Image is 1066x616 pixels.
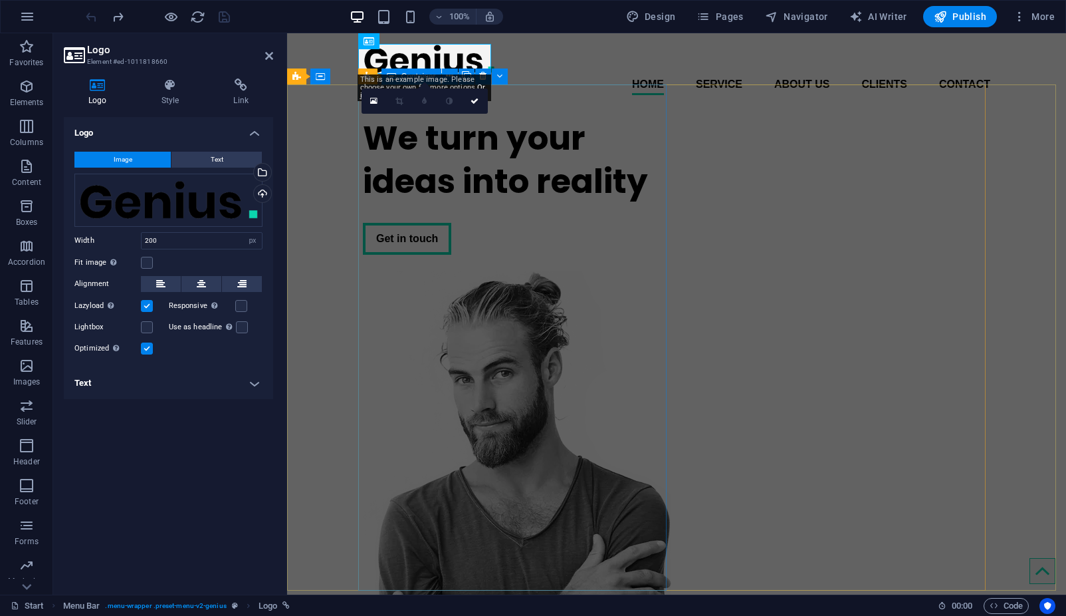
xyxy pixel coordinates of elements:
p: Tables [15,297,39,307]
button: Pages [691,6,748,27]
h4: Logo [64,117,273,141]
span: : [961,601,963,611]
button: Design [621,6,681,27]
a: Or import this image [360,83,486,100]
span: More [1013,10,1055,23]
a: Click to cancel selection. Double-click to open Pages [11,598,44,614]
p: Columns [10,137,43,148]
label: Use as headline [169,319,236,335]
span: 00 00 [952,598,972,614]
p: Content [12,177,41,188]
i: This element is linked [282,602,290,609]
span: Navigator [765,10,828,23]
p: Images [13,377,41,387]
span: Image [114,152,132,168]
span: AI Writer [849,10,907,23]
p: Forms [15,536,39,547]
i: This element is a customizable preset [232,602,238,609]
label: Lightbox [74,319,141,335]
p: Slider [17,416,37,427]
span: Click to select. Double-click to edit [259,598,277,614]
div: This is an example image. Please choose your own for more options. [358,75,491,101]
h2: Logo [87,44,273,56]
button: Code [984,598,1029,614]
button: Usercentrics [1039,598,1055,614]
span: Text [211,152,223,168]
h4: Logo [64,78,137,106]
button: AI Writer [844,6,912,27]
p: Footer [15,496,39,507]
span: Publish [934,10,986,23]
div: Design (Ctrl+Alt+Y) [621,6,681,27]
label: Alignment [74,276,141,292]
p: Elements [10,97,44,108]
button: Navigator [760,6,833,27]
label: Lazyload [74,298,141,314]
h3: Element #ed-1011818660 [87,56,247,68]
span: . menu-wrapper .preset-menu-v2-genius [105,598,226,614]
span: Container [401,73,436,80]
label: Width [74,237,141,244]
a: Blur [412,88,437,114]
i: Reload page [190,9,205,25]
button: 100% [429,9,477,25]
label: Responsive [169,298,235,314]
span: Design [626,10,676,23]
a: Select files from the file manager, stock photos, or upload file(s) [362,88,387,114]
p: Features [11,337,43,347]
h6: Session time [938,598,973,614]
div: logo_genius.png [74,174,263,227]
span: Click to select. Double-click to edit [63,598,100,614]
nav: breadcrumb [63,598,290,614]
p: Marketing [8,576,45,587]
span: Code [990,598,1023,614]
button: redo [110,9,126,25]
button: Text [171,152,262,168]
a: Confirm ( Ctrl ⏎ ) [463,88,488,114]
a: Crop mode [387,88,412,114]
button: Publish [923,6,997,27]
h6: 100% [449,9,471,25]
p: Accordion [8,257,45,267]
button: More [1008,6,1060,27]
a: Greyscale [437,88,463,114]
label: Optimized [74,341,141,357]
h4: Text [64,367,273,399]
button: Image [74,152,171,168]
h4: Style [137,78,209,106]
span: Pages [696,10,743,23]
button: reload [189,9,205,25]
p: Boxes [16,217,38,228]
h4: Link [209,78,273,106]
p: Favorites [9,57,43,68]
label: Fit image [74,255,141,271]
p: Header [13,456,40,467]
i: Redo: Delete elements (Ctrl+Y, ⌘+Y) [110,9,126,25]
